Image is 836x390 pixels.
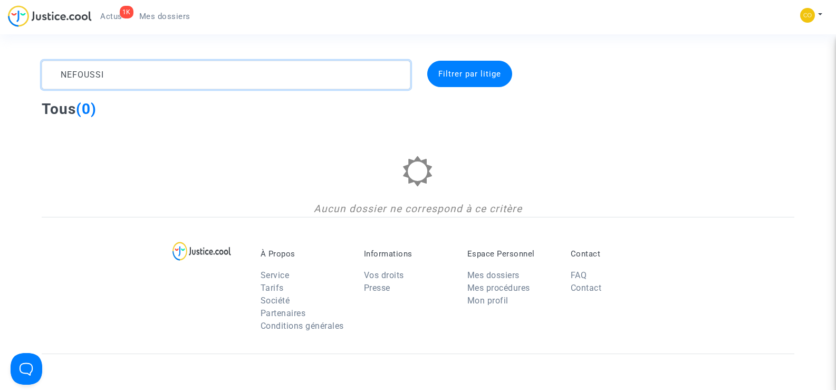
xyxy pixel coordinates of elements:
[261,270,290,280] a: Service
[261,308,306,318] a: Partenaires
[261,249,348,259] p: À Propos
[467,283,530,293] a: Mes procédures
[261,296,290,306] a: Société
[76,100,97,118] span: (0)
[120,6,133,18] div: 1K
[364,249,451,259] p: Informations
[571,283,602,293] a: Contact
[172,242,231,261] img: logo-lg.svg
[261,283,284,293] a: Tarifs
[100,12,122,21] span: Actus
[800,8,815,23] img: 84a266a8493598cb3cce1313e02c3431
[92,8,131,24] a: 1KActus
[139,12,190,21] span: Mes dossiers
[438,69,501,79] span: Filtrer par litige
[571,249,658,259] p: Contact
[261,321,344,331] a: Conditions générales
[467,249,555,259] p: Espace Personnel
[571,270,587,280] a: FAQ
[364,283,390,293] a: Presse
[11,353,42,385] iframe: Help Scout Beacon - Open
[131,8,199,24] a: Mes dossiers
[364,270,404,280] a: Vos droits
[467,270,520,280] a: Mes dossiers
[8,5,92,27] img: jc-logo.svg
[467,296,508,306] a: Mon profil
[42,100,76,118] span: Tous
[42,202,794,217] div: Aucun dossier ne correspond à ce critère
